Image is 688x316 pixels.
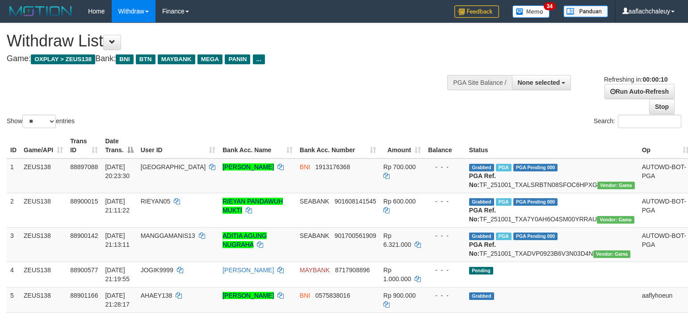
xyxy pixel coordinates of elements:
[604,76,667,83] span: Refreshing in:
[618,115,681,128] input: Search:
[563,5,608,17] img: panduan.png
[105,232,130,248] span: [DATE] 21:13:11
[604,84,675,99] a: Run Auto-Refresh
[469,198,494,206] span: Grabbed
[597,216,634,224] span: Vendor URL: https://trx31.1velocity.biz
[466,227,638,262] td: TF_251001_TXADVP0923B6V3N03D4N
[225,54,250,64] span: PANIN
[383,266,411,283] span: Rp 1.000.000
[7,54,450,63] h4: Game: Bank:
[315,292,350,299] span: Copy 0575838016 to clipboard
[544,2,556,10] span: 34
[222,232,267,248] a: ADITIA AGUNG NUGRAHA
[496,233,512,240] span: Marked by aaftrukkakada
[469,292,494,300] span: Grabbed
[469,164,494,171] span: Grabbed
[335,198,376,205] span: Copy 901608141545 to clipboard
[300,292,310,299] span: BNI
[70,292,98,299] span: 88901166
[594,115,681,128] label: Search:
[296,133,380,158] th: Bank Acc. Number: activate to sort column ascending
[141,292,172,299] span: AHAEY138
[222,266,274,274] a: [PERSON_NAME]
[141,198,171,205] span: RIEYAN05
[512,5,550,18] img: Button%20Memo.svg
[70,163,98,170] span: 88897088
[593,250,631,258] span: Vendor URL: https://trx31.1velocity.biz
[7,158,20,193] td: 1
[7,115,75,128] label: Show entries
[7,4,75,18] img: MOTION_logo.png
[222,198,283,214] a: RIEYAN PANDAWUH MUKTI
[469,172,496,188] b: PGA Ref. No:
[253,54,265,64] span: ...
[7,287,20,312] td: 5
[513,233,558,240] span: PGA Pending
[105,266,130,283] span: [DATE] 21:19:55
[70,198,98,205] span: 88900015
[383,163,415,170] span: Rp 700.000
[136,54,155,64] span: BTN
[380,133,424,158] th: Amount: activate to sort column ascending
[222,163,274,170] a: [PERSON_NAME]
[300,163,310,170] span: BNI
[105,163,130,179] span: [DATE] 20:23:30
[105,198,130,214] span: [DATE] 21:11:22
[428,291,462,300] div: - - -
[300,198,329,205] span: SEABANK
[428,197,462,206] div: - - -
[513,164,558,171] span: PGA Pending
[466,193,638,227] td: TF_251001_TXA7Y0AH6O4SM00YRRAU
[20,133,67,158] th: Game/API: activate to sort column ascending
[20,262,67,287] td: ZEUS138
[20,287,67,312] td: ZEUS138
[335,266,370,274] span: Copy 8717908896 to clipboard
[222,292,274,299] a: [PERSON_NAME]
[300,266,330,274] span: MAYBANK
[141,232,195,239] span: MANGGAMANIS13
[300,232,329,239] span: SEABANK
[496,164,512,171] span: Marked by aafpengsreynich
[70,232,98,239] span: 88900142
[513,198,558,206] span: PGA Pending
[20,193,67,227] td: ZEUS138
[7,133,20,158] th: ID
[496,198,512,206] span: Marked by aaftrukkakada
[469,233,494,240] span: Grabbed
[447,75,512,90] div: PGA Site Balance /
[315,163,350,170] span: Copy 1913176368 to clipboard
[454,5,499,18] img: Feedback.jpg
[197,54,223,64] span: MEGA
[7,227,20,262] td: 3
[466,133,638,158] th: Status
[101,133,137,158] th: Date Trans.: activate to sort column descending
[116,54,133,64] span: BNI
[469,207,496,223] b: PGA Ref. No:
[141,163,206,170] span: [GEOGRAPHIC_DATA]
[7,32,450,50] h1: Withdraw List
[7,193,20,227] td: 2
[383,198,415,205] span: Rp 600.000
[428,266,462,274] div: - - -
[22,115,56,128] select: Showentries
[335,232,376,239] span: Copy 901700561909 to clipboard
[649,99,675,114] a: Stop
[20,227,67,262] td: ZEUS138
[642,76,667,83] strong: 00:00:10
[428,231,462,240] div: - - -
[512,75,571,90] button: None selected
[424,133,466,158] th: Balance
[137,133,219,158] th: User ID: activate to sort column ascending
[383,232,411,248] span: Rp 6.321.000
[469,267,493,274] span: Pending
[383,292,415,299] span: Rp 900.000
[67,133,101,158] th: Trans ID: activate to sort column ascending
[219,133,296,158] th: Bank Acc. Name: activate to sort column ascending
[466,158,638,193] td: TF_251001_TXALSRBTN08SFOC6HPXG
[20,158,67,193] td: ZEUS138
[7,262,20,287] td: 4
[105,292,130,308] span: [DATE] 21:28:17
[597,182,635,189] span: Vendor URL: https://trx31.1velocity.biz
[428,162,462,171] div: - - -
[158,54,195,64] span: MAYBANK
